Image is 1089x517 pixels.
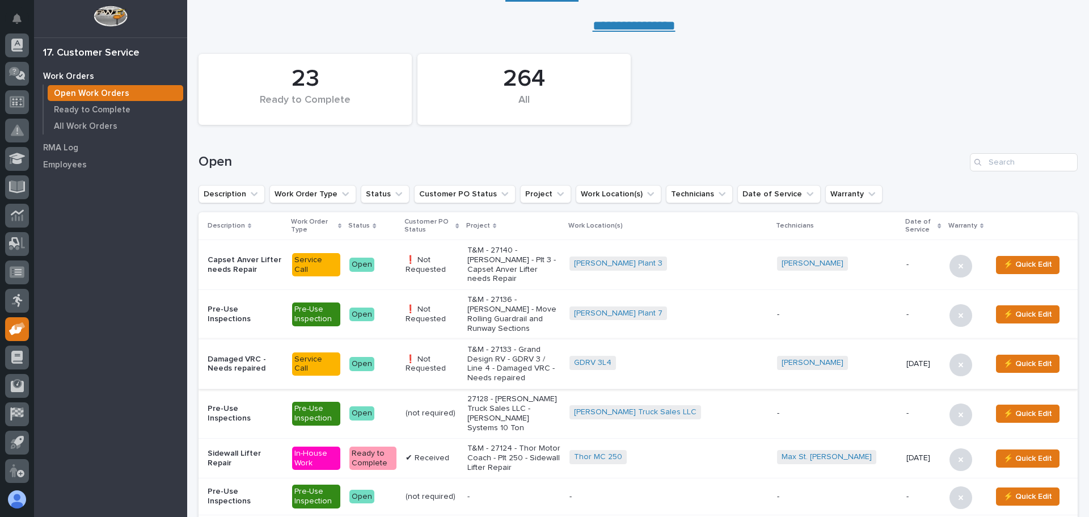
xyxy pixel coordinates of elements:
[361,185,410,203] button: Status
[218,94,392,118] div: Ready to Complete
[906,359,940,369] p: [DATE]
[269,185,356,203] button: Work Order Type
[970,153,1078,171] input: Search
[574,309,662,318] a: [PERSON_NAME] Plant 7
[406,355,458,374] p: ❗ Not Requested
[14,14,29,32] div: Notifications
[208,487,283,506] p: Pre-Use Inspections
[782,452,872,462] a: Max St. [PERSON_NAME]
[776,220,814,232] p: Technicians
[1003,452,1052,465] span: ⚡ Quick Edit
[199,289,1078,339] tr: Pre-Use InspectionsPre-Use InspectionOpen❗ Not RequestedT&M - 27136 - [PERSON_NAME] - Move Rollin...
[54,121,117,132] p: All Work Orders
[43,47,140,60] div: 17. Customer Service
[208,220,245,232] p: Description
[437,65,611,93] div: 264
[292,447,340,470] div: In-House Work
[406,453,458,463] p: ✔ Received
[777,310,897,320] p: -
[349,308,374,322] div: Open
[291,216,335,237] p: Work Order Type
[574,407,697,417] a: [PERSON_NAME] Truck Sales LLC
[569,492,768,502] p: -
[996,256,1060,274] button: ⚡ Quick Edit
[406,409,458,418] p: (not required)
[906,409,940,418] p: -
[54,105,130,115] p: Ready to Complete
[292,485,340,508] div: Pre-Use Inspection
[44,118,187,134] a: All Work Orders
[292,253,340,277] div: Service Call
[348,220,370,232] p: Status
[43,160,87,170] p: Employees
[467,492,560,502] p: -
[208,355,283,374] p: Damaged VRC - Needs repaired
[44,85,187,101] a: Open Work Orders
[782,259,843,268] a: [PERSON_NAME]
[349,258,374,272] div: Open
[404,216,453,237] p: Customer PO Status
[199,154,965,170] h1: Open
[737,185,821,203] button: Date of Service
[199,240,1078,289] tr: Capset Anver Lifter needs RepairService CallOpen❗ Not RequestedT&M - 27140 - [PERSON_NAME] - Plt ...
[406,255,458,275] p: ❗ Not Requested
[576,185,661,203] button: Work Location(s)
[199,389,1078,438] tr: Pre-Use InspectionsPre-Use InspectionOpen(not required)27128 - [PERSON_NAME] Truck Sales LLC - [P...
[466,220,490,232] p: Project
[906,310,940,320] p: -
[777,492,897,502] p: -
[5,487,29,511] button: users-avatar
[467,444,560,472] p: T&M - 27124 - Thor Motor Coach - Plt 250 - Sidewall Lifter Repair
[208,305,283,324] p: Pre-Use Inspections
[520,185,571,203] button: Project
[996,305,1060,323] button: ⚡ Quick Edit
[349,447,396,470] div: Ready to Complete
[208,449,283,468] p: Sidewall Lifter Repair
[467,394,560,432] p: 27128 - [PERSON_NAME] Truck Sales LLC - [PERSON_NAME] Systems 10 Ton
[666,185,733,203] button: Technicians
[34,68,187,85] a: Work Orders
[906,260,940,270] p: -
[948,220,977,232] p: Warranty
[43,143,78,153] p: RMA Log
[406,305,458,324] p: ❗ Not Requested
[467,295,560,333] p: T&M - 27136 - [PERSON_NAME] - Move Rolling Guardrail and Runway Sections
[94,6,127,27] img: Workspace Logo
[218,65,392,93] div: 23
[1003,407,1052,421] span: ⚡ Quick Edit
[996,355,1060,373] button: ⚡ Quick Edit
[777,409,897,418] p: -
[199,339,1078,389] tr: Damaged VRC - Needs repairedService CallOpen❗ Not RequestedT&M - 27133 - Grand Design RV - GDRV 3...
[574,358,611,368] a: GDRV 3L4
[1003,258,1052,271] span: ⚡ Quick Edit
[406,492,458,502] p: (not required)
[34,156,187,173] a: Employees
[906,492,940,502] p: -
[208,404,283,423] p: Pre-Use Inspections
[292,352,340,376] div: Service Call
[574,452,622,462] a: Thor MC 250
[1003,490,1052,503] span: ⚡ Quick Edit
[208,255,283,275] p: Capset Anver Lifter needs Repair
[782,358,843,368] a: [PERSON_NAME]
[199,185,265,203] button: Description
[467,246,560,284] p: T&M - 27140 - [PERSON_NAME] - Plt 3 - Capset Anver Lifter needs Repair
[996,405,1060,423] button: ⚡ Quick Edit
[996,487,1060,506] button: ⚡ Quick Edit
[54,89,129,99] p: Open Work Orders
[292,402,340,426] div: Pre-Use Inspection
[825,185,883,203] button: Warranty
[467,345,560,383] p: T&M - 27133 - Grand Design RV - GDRV 3 / Line 4 - Damaged VRC - Needs repaired
[292,302,340,326] div: Pre-Use Inspection
[568,220,623,232] p: Work Location(s)
[34,139,187,156] a: RMA Log
[905,216,935,237] p: Date of Service
[43,72,94,82] p: Work Orders
[437,94,611,118] div: All
[349,406,374,421] div: Open
[5,7,29,31] button: Notifications
[199,438,1078,478] tr: Sidewall Lifter RepairIn-House WorkReady to Complete✔ ReceivedT&M - 27124 - Thor Motor Coach - Pl...
[414,185,516,203] button: Customer PO Status
[996,449,1060,468] button: ⚡ Quick Edit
